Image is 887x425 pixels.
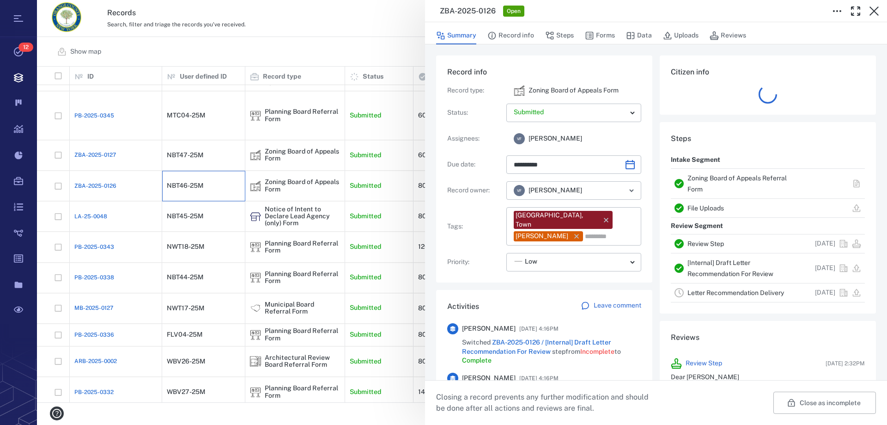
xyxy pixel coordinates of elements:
p: Record type : [447,86,503,95]
h3: ZBA-2025-0126 [440,6,496,17]
button: Summary [436,27,476,44]
span: Switched step from to [462,338,641,365]
span: 12 [18,43,33,52]
button: Forms [585,27,615,44]
p: Assignees : [447,134,503,143]
button: Record info [487,27,534,44]
p: Leave comment [594,301,641,310]
a: ZBA-2025-0126 / [Internal] Draft Letter Recommendation For Review [462,339,611,355]
button: Choose date, selected date is Oct 23, 2025 [621,155,639,174]
h6: Steps [671,133,865,144]
span: [PERSON_NAME] [462,324,516,333]
span: [PERSON_NAME] [529,186,582,195]
button: Close [865,2,883,20]
a: File Uploads [687,204,724,212]
button: Open [625,184,638,197]
div: Citizen info [660,55,876,122]
span: [PERSON_NAME] [529,134,582,143]
p: Status : [447,108,503,117]
a: Zoning Board of Appeals Referral Form [687,174,787,193]
a: [Internal] Draft Letter Recommendation For Review [687,259,773,277]
button: Close as incomplete [773,392,876,414]
a: Leave comment [581,301,641,312]
a: Review Step [686,359,722,368]
a: Review Step [687,240,724,247]
button: Data [626,27,652,44]
button: Uploads [663,27,699,44]
p: Record owner : [447,186,503,195]
span: [DATE] 2:32PM [826,359,865,368]
button: Steps [545,27,574,44]
span: Complete [462,357,492,364]
img: icon Zoning Board of Appeals Form [514,85,525,96]
button: Toggle Fullscreen [846,2,865,20]
p: Closing a record prevents any further modification and should be done after all actions and revie... [436,392,656,414]
p: Submitted [514,108,626,117]
p: Due date : [447,160,503,169]
span: Open [505,7,522,15]
p: Priority : [447,258,503,267]
p: [DATE] [815,288,835,297]
p: Intake Segment [671,152,720,168]
span: Low [525,257,537,266]
div: [GEOGRAPHIC_DATA], Town [516,211,598,229]
span: Help [21,6,40,15]
h6: Citizen info [671,67,865,78]
h6: Record info [447,67,641,78]
div: Zoning Board of Appeals Form [514,85,525,96]
div: Record infoRecord type:icon Zoning Board of Appeals FormZoning Board of Appeals FormStatus:Assign... [436,55,652,290]
p: Review Segment [671,218,723,234]
span: [DATE] 4:16PM [519,373,559,384]
h6: Reviews [671,332,865,343]
p: [DATE] [815,264,835,273]
span: [DATE] 4:16PM [519,323,559,334]
button: Toggle to Edit Boxes [828,2,846,20]
h6: Activities [447,301,479,312]
p: Dear [PERSON_NAME] [671,373,865,382]
p: [DATE] [815,239,835,248]
div: StepsIntake SegmentZoning Board of Appeals Referral FormFile UploadsReview SegmentReview Step[DAT... [660,122,876,321]
a: Letter Recommendation Delivery [687,289,784,296]
div: V F [514,185,525,196]
span: Incomplete [580,348,614,355]
div: V F [514,133,525,144]
p: Zoning Board of Appeals Form [529,86,619,95]
p: Tags : [447,222,503,231]
span: [PERSON_NAME] [462,374,516,383]
button: Reviews [710,27,746,44]
div: [PERSON_NAME] [516,232,568,241]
